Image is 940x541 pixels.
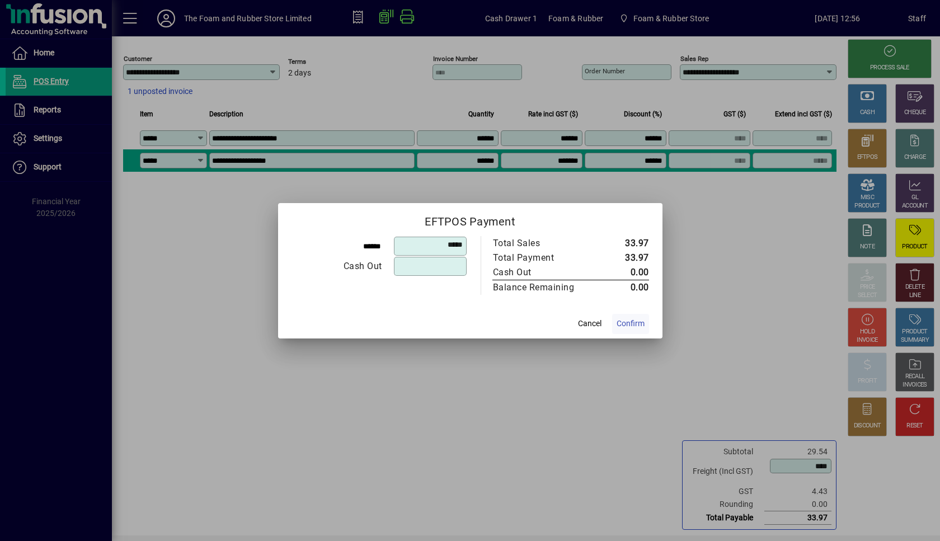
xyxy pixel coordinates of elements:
[492,236,598,251] td: Total Sales
[598,236,649,251] td: 33.97
[493,281,587,294] div: Balance Remaining
[598,265,649,280] td: 0.00
[612,314,649,334] button: Confirm
[493,266,587,279] div: Cash Out
[572,314,608,334] button: Cancel
[292,260,382,273] div: Cash Out
[617,318,645,330] span: Confirm
[492,251,598,265] td: Total Payment
[578,318,601,330] span: Cancel
[598,280,649,295] td: 0.00
[598,251,649,265] td: 33.97
[278,203,662,236] h2: EFTPOS Payment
